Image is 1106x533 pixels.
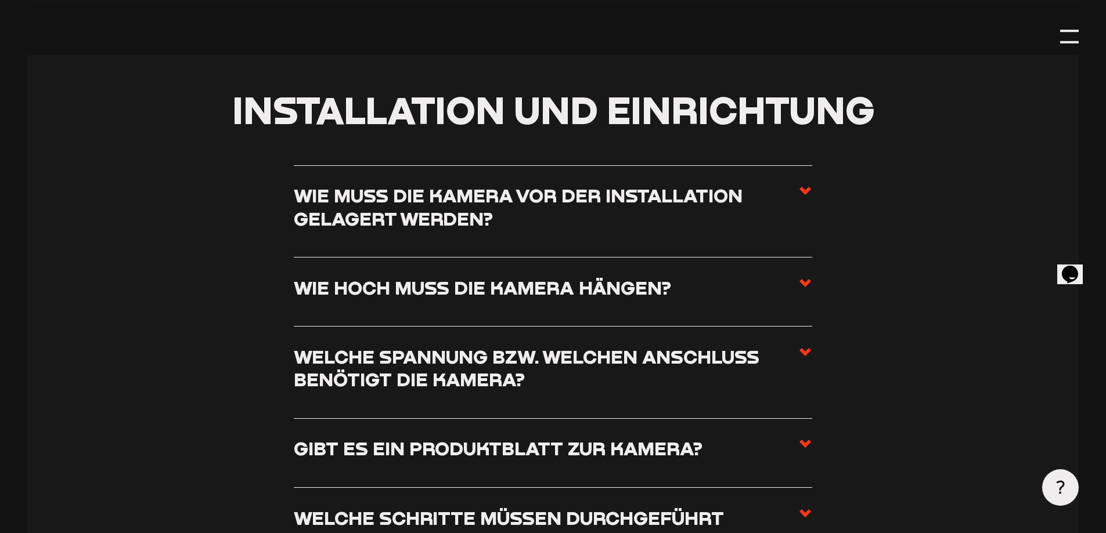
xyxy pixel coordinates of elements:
[294,437,702,459] h3: Gibt es ein Produktblatt zur Kamera?
[294,276,671,299] h3: Wie hoch muss die Kamera hängen?
[232,87,874,132] span: Installation und Einrichtung
[294,345,798,391] h3: Welche Spannung bzw. welchen Anschluss benötigt die Kamera?
[1057,249,1094,284] iframe: chat widget
[294,184,798,230] h3: Wie muss die Kamera vor der Installation gelagert werden?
